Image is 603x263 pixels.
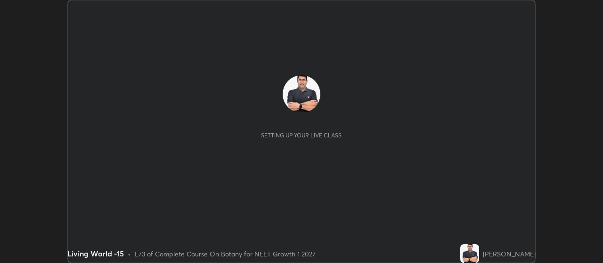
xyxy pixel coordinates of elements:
[261,132,342,139] div: Setting up your live class
[67,248,124,259] div: Living World -15
[128,249,131,259] div: •
[135,249,316,259] div: L73 of Complete Course On Botany for NEET Growth 1 2027
[460,244,479,263] img: 364720b0a7814bb496f4b8cab5382653.jpg
[283,75,320,113] img: 364720b0a7814bb496f4b8cab5382653.jpg
[483,249,536,259] div: [PERSON_NAME]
